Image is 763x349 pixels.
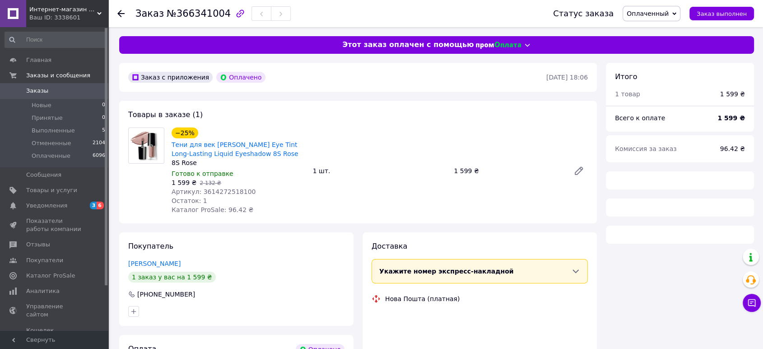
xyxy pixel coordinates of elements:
span: Оплаченный [627,10,669,17]
img: Тени для век Giorgio Armani Eye Tint Long-Lasting Liquid Eyeshadow 8S Rose [130,128,162,163]
span: Товары в заказе (1) [128,110,203,119]
span: Главная [26,56,51,64]
span: Каталог ProSale [26,272,75,280]
span: Управление сайтом [26,302,84,319]
span: Аналитика [26,287,60,295]
a: Редактировать [570,162,588,180]
span: Интернет-магазин "Happy World" [29,5,97,14]
span: Доставка [372,242,407,250]
span: Товары и услуги [26,186,77,194]
span: Отмененные [32,139,71,147]
span: Покупатели [26,256,63,264]
div: Заказ с приложения [128,72,213,83]
time: [DATE] 18:06 [546,74,588,81]
div: 8S Rose [172,158,306,167]
div: Нова Пошта (платная) [383,294,462,303]
input: Поиск [5,32,106,48]
div: Вернуться назад [117,9,125,18]
span: 1 товар [615,90,640,98]
span: Уведомления [26,202,67,210]
span: Сообщения [26,171,61,179]
span: Заказы и сообщения [26,71,90,80]
span: Всего к оплате [615,114,665,122]
span: Новые [32,101,51,109]
div: 1 599 ₴ [720,90,745,99]
span: 6096 [93,152,105,160]
div: 1 599 ₴ [450,165,566,177]
span: 2104 [93,139,105,147]
span: Итого [615,72,637,81]
span: 0 [102,114,105,122]
span: Выполненные [32,127,75,135]
button: Чат с покупателем [743,294,761,312]
div: 1 шт. [309,165,451,177]
span: 3 [90,202,97,209]
span: Этот заказ оплачен с помощью [342,40,474,50]
span: Кошелек компании [26,326,84,343]
span: 5 [102,127,105,135]
span: 6 [97,202,104,209]
span: Комиссия за заказ [615,145,677,152]
span: Покупатель [128,242,173,250]
span: Отзывы [26,241,50,249]
span: Заказы [26,87,48,95]
a: Тени для век [PERSON_NAME] Eye Tint Long-Lasting Liquid Eyeshadow 8S Rose [172,141,298,157]
div: [PHONE_NUMBER] [136,290,196,299]
span: Заказ [135,8,164,19]
div: Ваш ID: 3338601 [29,14,108,22]
span: 1 599 ₴ [172,179,196,186]
span: Заказ выполнен [697,10,747,17]
span: Показатели работы компании [26,217,84,233]
div: Статус заказа [553,9,614,18]
span: 0 [102,101,105,109]
span: Оплаченные [32,152,70,160]
div: −25% [172,127,198,138]
span: Принятые [32,114,63,122]
div: Оплачено [216,72,265,83]
span: Укажите номер экспресс-накладной [379,268,514,275]
span: 96.42 ₴ [720,145,745,152]
span: Готово к отправке [172,170,233,177]
div: 1 заказ у вас на 1 599 ₴ [128,272,216,283]
span: Каталог ProSale: 96.42 ₴ [172,206,253,213]
span: №366341004 [167,8,231,19]
span: 2 132 ₴ [200,180,221,186]
b: 1 599 ₴ [717,114,745,122]
a: [PERSON_NAME] [128,260,181,267]
span: Артикул: 3614272518100 [172,188,256,195]
span: Остаток: 1 [172,197,207,204]
button: Заказ выполнен [689,7,754,20]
